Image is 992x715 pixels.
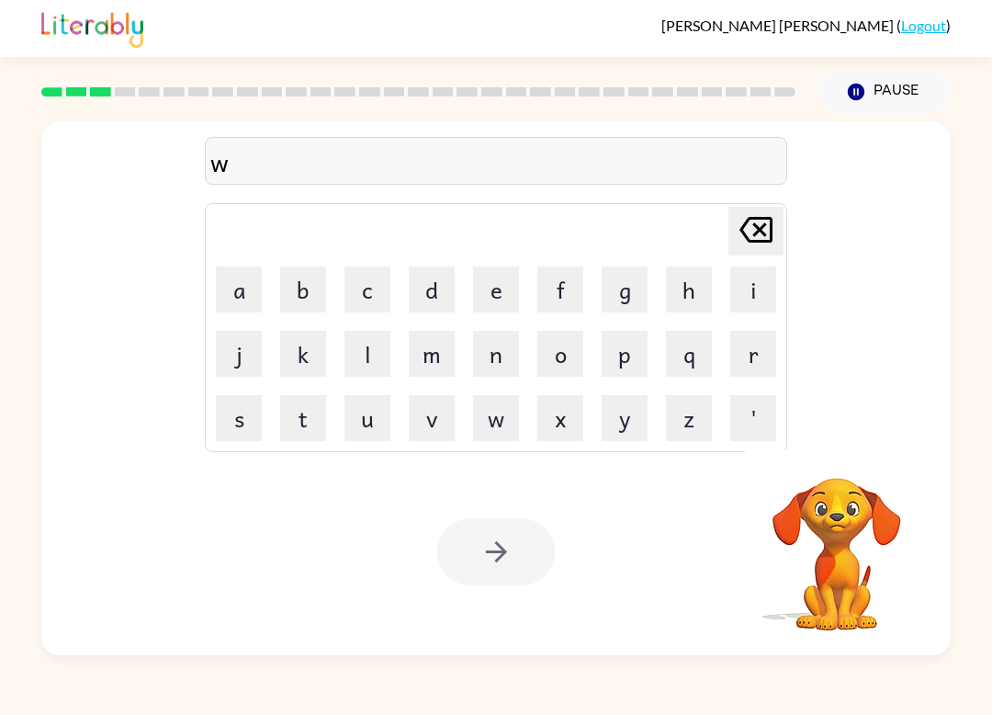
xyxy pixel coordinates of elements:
button: l [344,331,390,377]
video: Your browser must support playing .mp4 files to use Literably. Please try using another browser. [745,449,929,633]
button: q [666,331,712,377]
button: c [344,267,390,312]
button: a [216,267,262,312]
button: v [409,395,455,441]
button: m [409,331,455,377]
img: Literably [41,7,143,48]
button: n [473,331,519,377]
button: x [537,395,583,441]
button: k [280,331,326,377]
button: e [473,267,519,312]
button: p [602,331,648,377]
div: ( ) [661,17,951,34]
button: ' [730,395,776,441]
button: f [537,267,583,312]
span: [PERSON_NAME] [PERSON_NAME] [661,17,896,34]
button: z [666,395,712,441]
button: u [344,395,390,441]
button: t [280,395,326,441]
button: g [602,267,648,312]
button: Pause [817,71,951,113]
button: o [537,331,583,377]
button: d [409,267,455,312]
button: b [280,267,326,312]
div: w [210,142,782,181]
a: Logout [901,17,946,34]
button: w [473,395,519,441]
button: i [730,267,776,312]
button: r [730,331,776,377]
button: s [216,395,262,441]
button: h [666,267,712,312]
button: y [602,395,648,441]
button: j [216,331,262,377]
